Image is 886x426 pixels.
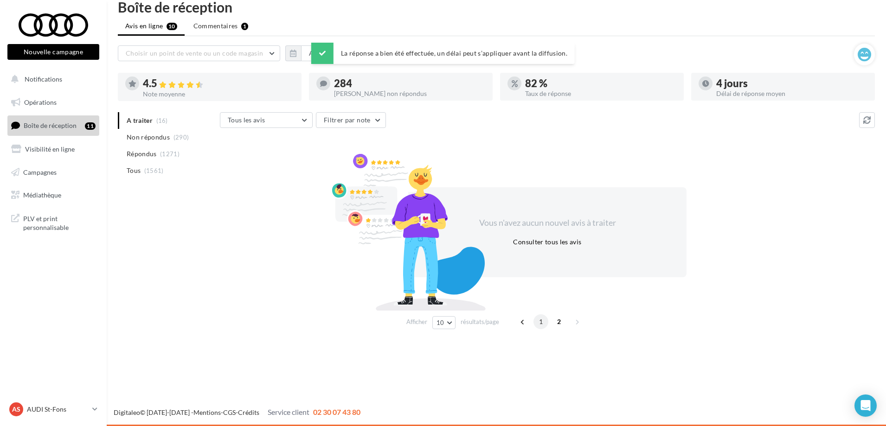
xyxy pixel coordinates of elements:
span: résultats/page [461,318,499,326]
span: Commentaires [193,21,238,31]
span: Service client [268,407,309,416]
span: (1271) [160,150,180,158]
div: Vous n'avez aucun nouvel avis à traiter [468,217,627,229]
span: 02 30 07 43 80 [313,407,360,416]
span: 1 [533,314,548,329]
button: Notifications [6,70,97,89]
a: Boîte de réception11 [6,115,101,135]
span: Tous [127,166,141,175]
span: Répondus [127,149,157,159]
div: 4 jours [716,78,867,89]
button: Filtrer par note [316,112,386,128]
span: Visibilité en ligne [25,145,75,153]
span: Notifications [25,75,62,83]
button: Au total [285,45,341,61]
a: Mentions [193,408,221,416]
a: Opérations [6,93,101,112]
span: Afficher [406,318,427,326]
a: Campagnes [6,163,101,182]
button: Choisir un point de vente ou un code magasin [118,45,280,61]
div: Délai de réponse moyen [716,90,867,97]
button: Tous les avis [220,112,313,128]
button: Au total [301,45,341,61]
span: AS [12,405,20,414]
div: 284 [334,78,485,89]
span: 10 [437,319,444,326]
button: Consulter tous les avis [509,236,585,248]
div: 1 [241,23,248,30]
span: Tous les avis [228,116,265,124]
div: 82 % [525,78,676,89]
button: Nouvelle campagne [7,44,99,60]
div: [PERSON_NAME] non répondus [334,90,485,97]
span: 2 [552,314,566,329]
div: Open Intercom Messenger [854,394,877,417]
div: Taux de réponse [525,90,676,97]
span: Médiathèque [23,191,61,199]
p: AUDI St-Fons [27,405,89,414]
span: Campagnes [23,168,57,176]
a: Médiathèque [6,185,101,205]
span: (1561) [144,167,164,174]
div: Note moyenne [143,91,294,97]
span: (290) [173,134,189,141]
button: 10 [432,316,456,329]
span: PLV et print personnalisable [23,212,96,232]
a: Crédits [238,408,259,416]
div: 11 [85,122,96,130]
span: Choisir un point de vente ou un code magasin [126,49,263,57]
a: CGS [223,408,236,416]
span: © [DATE]-[DATE] - - - [114,408,360,416]
span: Opérations [24,98,57,106]
a: AS AUDI St-Fons [7,401,99,418]
span: Boîte de réception [24,121,77,129]
div: La réponse a bien été effectuée, un délai peut s’appliquer avant la diffusion. [311,43,575,64]
span: Non répondus [127,133,170,142]
a: PLV et print personnalisable [6,209,101,236]
a: Digitaleo [114,408,140,416]
div: 4.5 [143,78,294,89]
a: Visibilité en ligne [6,140,101,159]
